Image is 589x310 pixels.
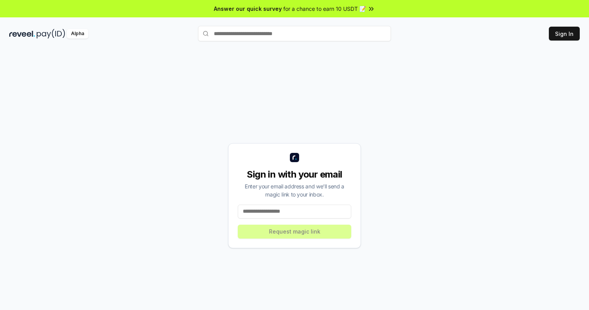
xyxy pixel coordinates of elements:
span: Answer our quick survey [214,5,282,13]
img: pay_id [37,29,65,39]
button: Sign In [549,27,580,41]
div: Enter your email address and we’ll send a magic link to your inbox. [238,182,351,198]
img: logo_small [290,153,299,162]
div: Alpha [67,29,88,39]
div: Sign in with your email [238,168,351,181]
img: reveel_dark [9,29,35,39]
span: for a chance to earn 10 USDT 📝 [283,5,366,13]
